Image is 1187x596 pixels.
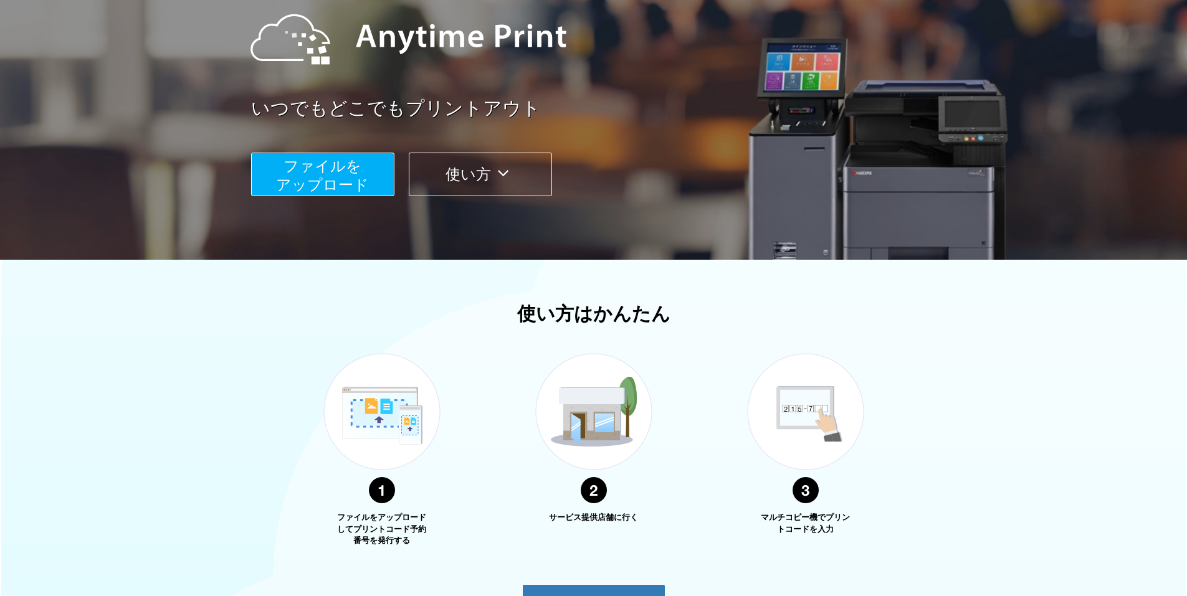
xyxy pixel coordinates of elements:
a: いつでもどこでもプリントアウト [251,95,968,122]
span: ファイルを ​​アップロード [276,158,369,193]
p: マルチコピー機でプリントコードを入力 [759,512,852,535]
button: ファイルを​​アップロード [251,153,394,196]
p: ファイルをアップロードしてプリントコード予約番号を発行する [335,512,429,547]
p: サービス提供店舗に行く [547,512,641,524]
button: 使い方 [409,153,552,196]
